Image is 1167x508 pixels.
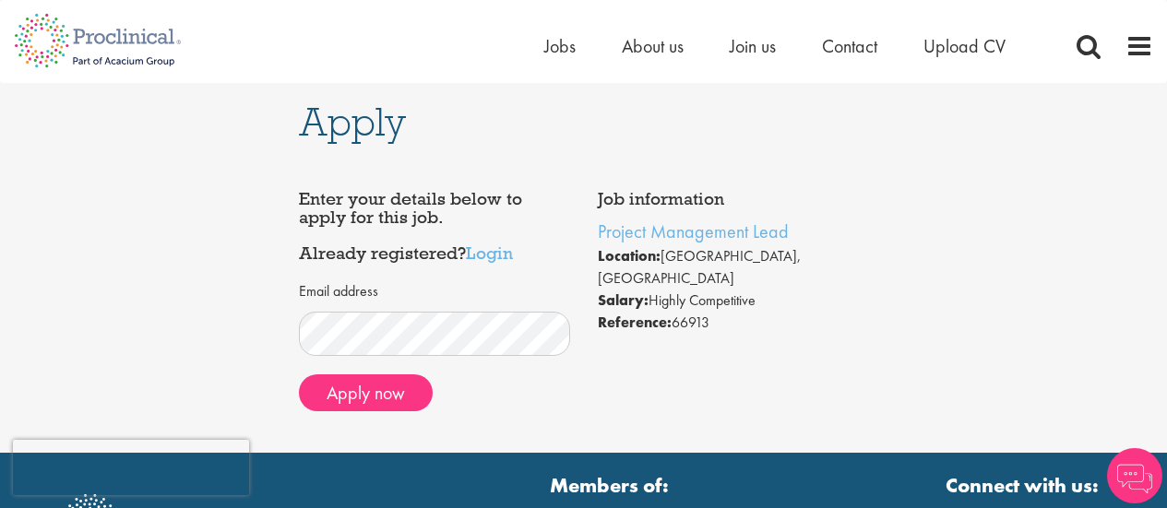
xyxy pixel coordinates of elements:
a: Upload CV [923,34,1006,58]
a: Contact [822,34,877,58]
h4: Job information [598,190,869,208]
li: Highly Competitive [598,289,869,312]
strong: Members of: [339,471,881,500]
li: [GEOGRAPHIC_DATA], [GEOGRAPHIC_DATA] [598,245,869,289]
label: Email address [299,281,378,302]
a: Login [466,242,513,264]
h4: Enter your details below to apply for this job. Already registered? [299,190,570,263]
img: Chatbot [1107,448,1162,503]
strong: Reference: [598,313,672,332]
strong: Salary: [598,290,649,310]
a: About us [622,34,684,58]
a: Jobs [544,34,576,58]
button: Apply now [299,374,433,411]
iframe: reCAPTCHA [13,440,249,495]
a: Join us [730,34,776,58]
strong: Connect with us: [946,471,1102,500]
span: Apply [299,97,406,147]
strong: Location: [598,246,661,266]
a: Project Management Lead [598,219,789,243]
li: 66913 [598,312,869,334]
